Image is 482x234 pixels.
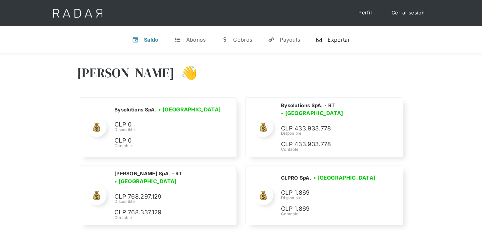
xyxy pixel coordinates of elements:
div: Disponible [114,127,223,133]
div: Cobros [233,36,252,43]
h2: CLPRO SpA. [281,175,311,181]
h2: [PERSON_NAME] SpA. - RT [114,170,182,177]
div: Disponible [281,130,395,136]
div: Payouts [280,36,300,43]
a: Perfil [352,7,378,19]
div: w [221,36,228,43]
div: Contable [114,215,229,221]
div: Exportar [328,36,350,43]
p: CLP 1.869 [281,204,379,214]
p: CLP 433.933.778 [281,124,379,133]
p: CLP 433.933.778 [281,140,379,149]
h3: 👋 [174,65,197,81]
p: CLP 768.337.129 [114,208,213,217]
div: Contable [114,143,223,149]
div: y [268,36,274,43]
div: v [132,36,139,43]
div: Contable [281,211,379,217]
p: CLP 768.297.129 [114,192,213,202]
h3: [PERSON_NAME] [77,65,174,81]
a: Cerrar sesión [385,7,431,19]
h3: • [GEOGRAPHIC_DATA] [114,177,177,185]
h3: • [GEOGRAPHIC_DATA] [313,174,376,182]
h3: • [GEOGRAPHIC_DATA] [281,109,343,117]
div: Abonos [186,36,206,43]
div: Saldo [144,36,159,43]
h2: Bysolutions SpA. [114,107,156,113]
p: CLP 0 [114,136,213,146]
div: t [174,36,181,43]
h3: • [GEOGRAPHIC_DATA] [158,106,221,113]
p: CLP 0 [114,120,213,129]
div: Contable [281,146,395,152]
h2: Bysolutions SpA. - RT [281,102,335,109]
div: n [316,36,322,43]
p: CLP 1.869 [281,188,379,198]
div: Disponible [281,195,379,201]
div: Disponible [114,199,229,205]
